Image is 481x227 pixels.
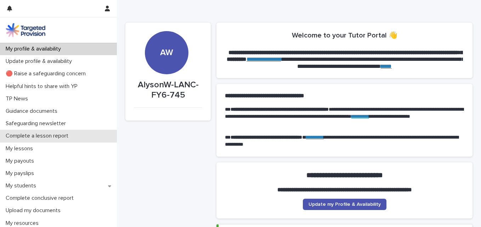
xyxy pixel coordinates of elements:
p: Upload my documents [3,207,66,214]
p: AlysonW-LANC-FY6-745 [134,80,202,100]
img: M5nRWzHhSzIhMunXDL62 [6,23,45,37]
p: My resources [3,220,44,227]
a: Update my Profile & Availability [303,199,386,210]
p: Guidance documents [3,108,63,115]
p: My payslips [3,170,40,177]
p: TP News [3,95,34,102]
h2: Welcome to your Tutor Portal 👋 [292,31,397,40]
p: Complete a lesson report [3,133,74,139]
p: Complete conclusive report [3,195,79,202]
p: My payouts [3,158,40,164]
p: 🔴 Raise a safeguarding concern [3,70,91,77]
p: My profile & availability [3,46,67,52]
p: My students [3,182,42,189]
div: AW [145,5,188,58]
p: Safeguarding newsletter [3,120,72,127]
p: My lessons [3,145,39,152]
span: Update my Profile & Availability [309,202,381,207]
p: Helpful hints to share with YP [3,83,83,90]
p: Update profile & availability [3,58,78,65]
